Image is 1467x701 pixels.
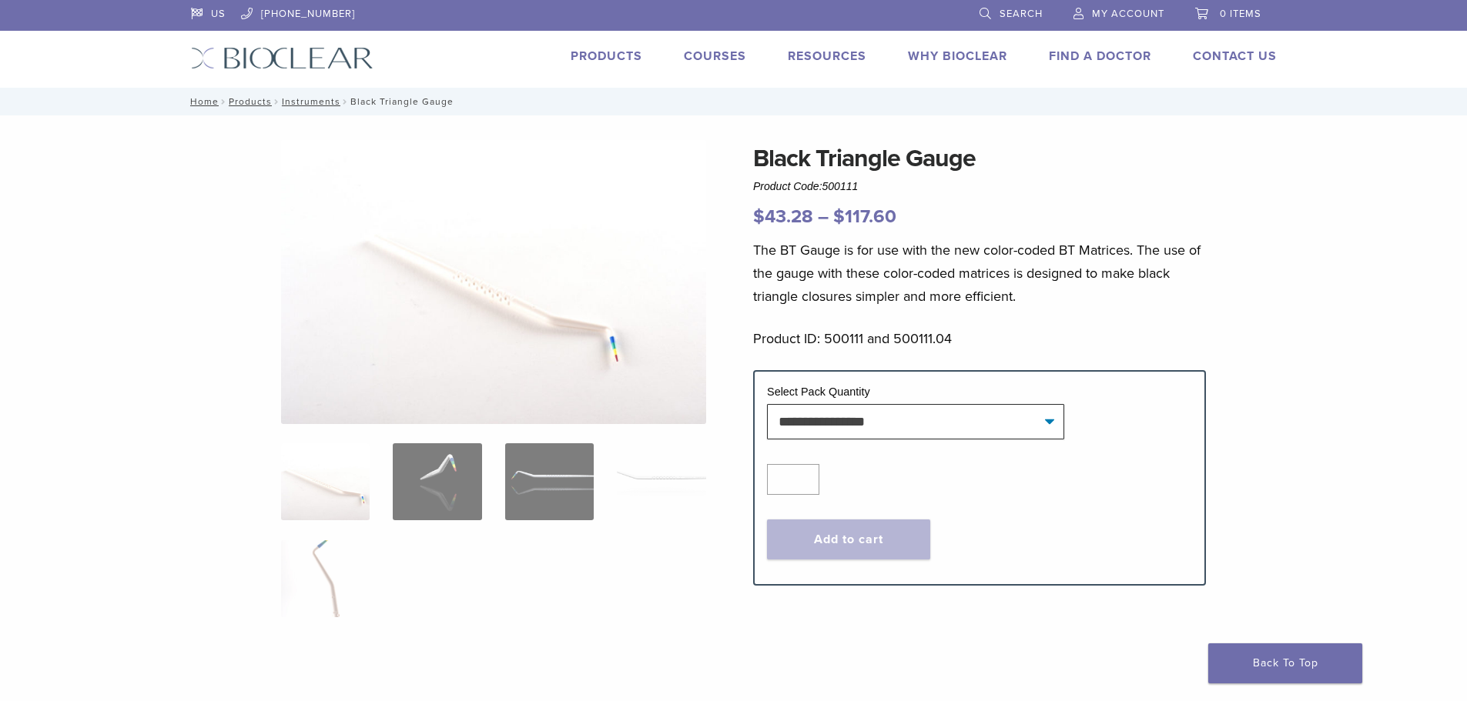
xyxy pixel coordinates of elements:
[340,98,350,105] span: /
[1000,8,1043,20] span: Search
[753,327,1206,350] p: Product ID: 500111 and 500111.04
[219,98,229,105] span: /
[281,540,370,617] img: Black Triangle Gauge - Image 5
[908,48,1007,64] a: Why Bioclear
[833,205,896,228] bdi: 117.60
[1092,8,1164,20] span: My Account
[393,443,481,520] img: Black Triangle Gauge - Image 2
[229,96,272,107] a: Products
[753,205,813,228] bdi: 43.28
[822,180,859,192] span: 500111
[753,140,1206,177] h1: Black Triangle Gauge
[505,443,594,520] img: Black Triangle Gauge - Image 3
[1193,48,1277,64] a: Contact Us
[272,98,282,105] span: /
[1208,643,1362,683] a: Back To Top
[753,239,1206,308] p: The BT Gauge is for use with the new color-coded BT Matrices. The use of the gauge with these col...
[281,140,706,424] img: Black Triangle Gauge-1
[617,443,705,520] img: Black Triangle Gauge - Image 4
[753,205,765,228] span: $
[818,205,829,228] span: –
[281,443,370,520] img: Black-Triangle-Gauge-1-324x324.jpg
[191,47,373,69] img: Bioclear
[684,48,746,64] a: Courses
[753,180,858,192] span: Product Code:
[767,386,870,398] label: Select Pack Quantity
[179,88,1288,115] nav: Black Triangle Gauge
[1220,8,1261,20] span: 0 items
[833,205,845,228] span: $
[1049,48,1151,64] a: Find A Doctor
[571,48,642,64] a: Products
[282,96,340,107] a: Instruments
[788,48,866,64] a: Resources
[767,519,930,559] button: Add to cart
[186,96,219,107] a: Home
